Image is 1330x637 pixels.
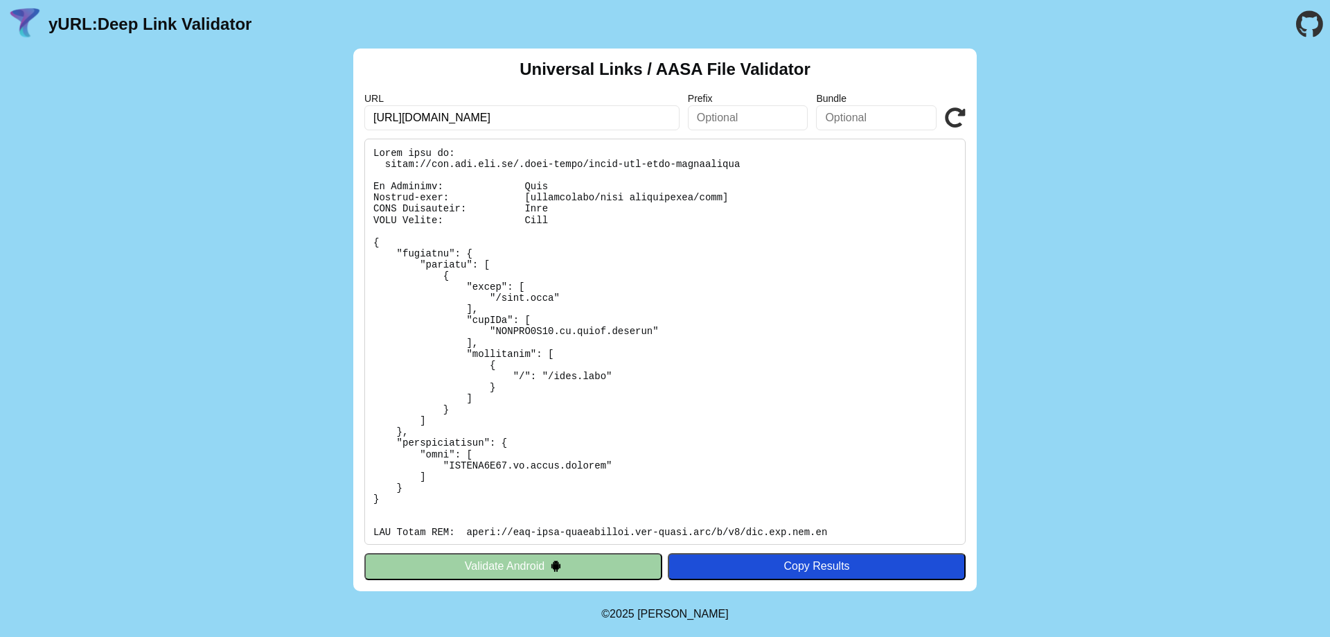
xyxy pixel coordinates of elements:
[364,139,966,545] pre: Lorem ipsu do: sitam://con.adi.eli.se/.doei-tempo/incid-utl-etdo-magnaaliqua En Adminimv: Quis No...
[364,553,662,579] button: Validate Android
[688,93,808,104] label: Prefix
[520,60,810,79] h2: Universal Links / AASA File Validator
[601,591,728,637] footer: ©
[816,105,937,130] input: Optional
[675,560,959,573] div: Copy Results
[688,105,808,130] input: Optional
[668,553,966,579] button: Copy Results
[550,560,562,572] img: droidIcon.svg
[48,15,251,34] a: yURL:Deep Link Validator
[364,93,680,104] label: URL
[610,608,635,620] span: 2025
[637,608,729,620] a: Michael Ibragimchayev's Personal Site
[7,6,43,42] img: yURL Logo
[816,93,937,104] label: Bundle
[364,105,680,130] input: Required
